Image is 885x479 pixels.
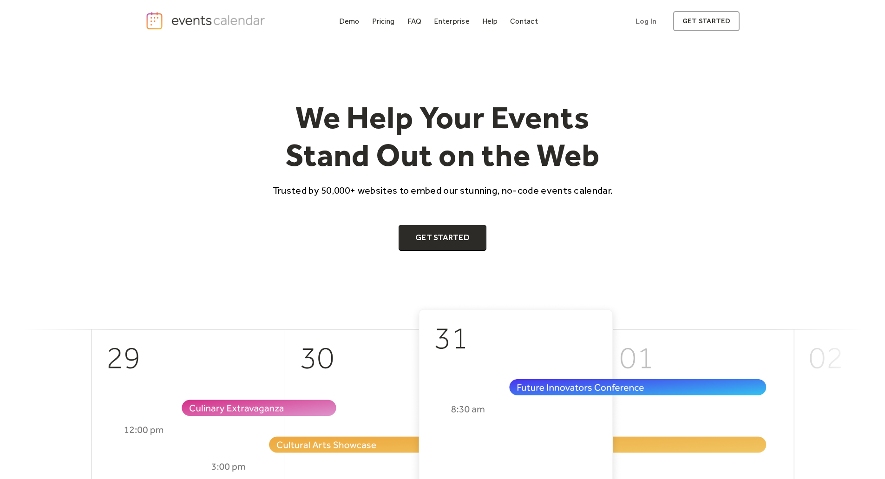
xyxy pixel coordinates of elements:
div: Enterprise [434,19,469,24]
a: Contact [506,15,542,27]
a: get started [673,11,740,31]
a: Get Started [399,225,486,251]
a: Demo [335,15,363,27]
a: Pricing [368,15,399,27]
div: Help [482,19,498,24]
a: home [145,11,268,30]
a: Help [479,15,501,27]
p: Trusted by 50,000+ websites to embed our stunning, no-code events calendar. [264,184,621,197]
div: FAQ [407,19,422,24]
a: Enterprise [430,15,473,27]
a: Log In [626,11,666,31]
div: Contact [510,19,538,24]
h1: We Help Your Events Stand Out on the Web [264,98,621,174]
div: Demo [339,19,360,24]
a: FAQ [404,15,426,27]
div: Pricing [372,19,395,24]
